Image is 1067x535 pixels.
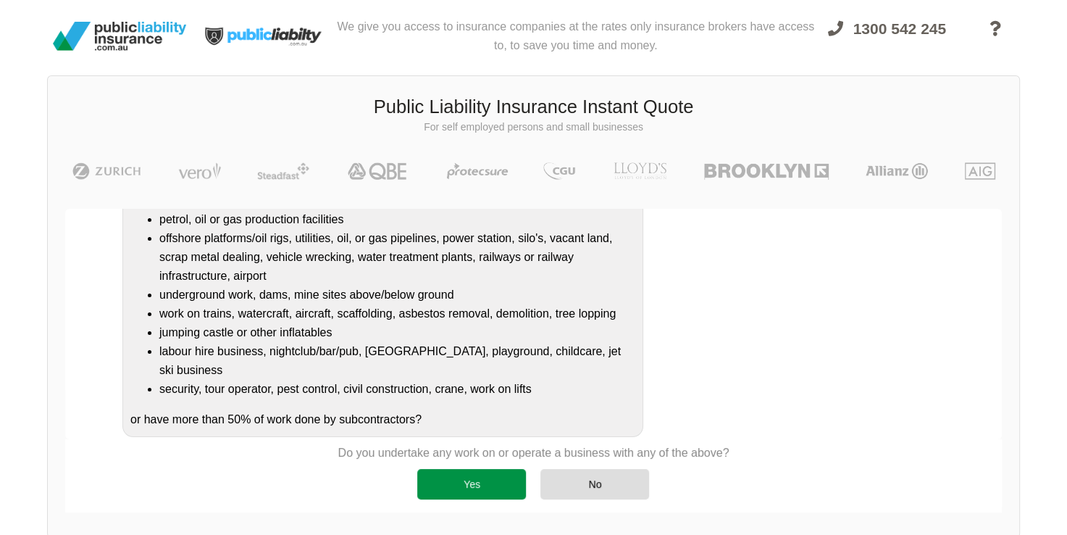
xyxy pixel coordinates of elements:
div: No [540,469,649,499]
li: offshore platforms/oil rigs, utilities, oil, or gas pipelines, power station, silo's, vacant land... [159,229,635,286]
div: We give you access to insurance companies at the rates only insurance brokers have access to, to ... [337,6,815,67]
li: jumping castle or other inflatables [159,323,635,342]
img: AIG | Public Liability Insurance [959,162,1002,180]
img: Steadfast | Public Liability Insurance [251,162,315,180]
img: Public Liability Insurance Light [192,6,337,67]
img: CGU | Public Liability Insurance [537,162,581,180]
h3: Public Liability Insurance Instant Quote [59,94,1008,120]
img: Brooklyn | Public Liability Insurance [698,162,834,180]
img: Protecsure | Public Liability Insurance [441,162,514,180]
li: security, tour operator, pest control, civil construction, crane, work on lifts [159,380,635,399]
li: labour hire business, nightclub/bar/pub, [GEOGRAPHIC_DATA], playground, childcare, jet ski business [159,342,635,380]
img: Allianz | Public Liability Insurance [858,162,935,180]
div: Yes [417,469,526,499]
li: petrol, oil or gas production facilities [159,210,635,229]
li: work on trains, watercraft, aircraft, scaffolding, asbestos removal, demolition, tree lopping [159,304,635,323]
p: Do you undertake any work on or operate a business with any of the above? [338,445,729,461]
img: Vero | Public Liability Insurance [172,162,227,180]
a: 1300 542 245 [815,12,959,67]
img: LLOYD's | Public Liability Insurance [606,162,675,180]
li: underground work, dams, mine sites above/below ground [159,286,635,304]
img: Zurich | Public Liability Insurance [66,162,148,180]
div: Do you undertake any work on or operate a business that is/has a: or have more than 50% of work d... [122,165,643,437]
span: 1300 542 245 [853,20,946,37]
img: Public Liability Insurance [47,16,192,57]
img: QBE | Public Liability Insurance [339,162,417,180]
p: For self employed persons and small businesses [59,120,1008,135]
